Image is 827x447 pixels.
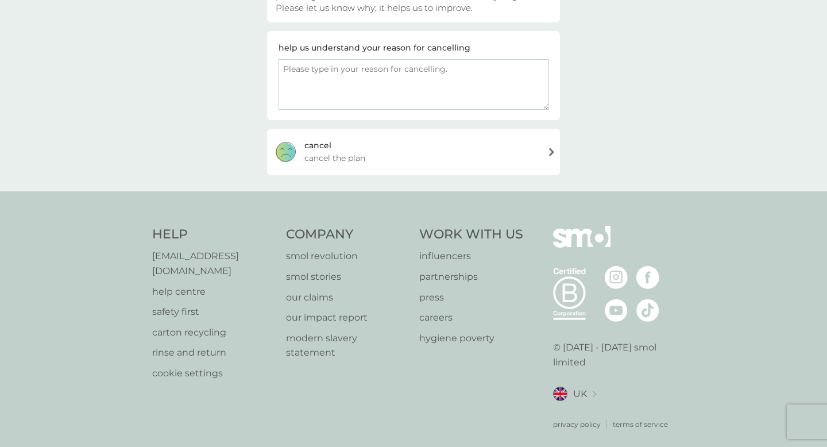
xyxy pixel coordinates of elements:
h4: Work With Us [419,226,523,244]
a: careers [419,310,523,325]
a: press [419,290,523,305]
a: privacy policy [553,419,601,430]
img: select a new location [593,391,596,398]
a: cookie settings [152,366,275,381]
a: safety first [152,305,275,319]
div: cancel [304,139,331,152]
div: help us understand your reason for cancelling [279,41,470,54]
a: help centre [152,284,275,299]
a: modern slavery statement [286,331,408,360]
img: visit the smol Youtube page [605,299,628,322]
span: cancel the plan [304,152,365,164]
a: [EMAIL_ADDRESS][DOMAIN_NAME] [152,249,275,278]
a: our impact report [286,310,408,325]
a: hygiene poverty [419,331,523,346]
h4: Help [152,226,275,244]
a: smol stories [286,269,408,284]
p: © [DATE] - [DATE] smol limited [553,340,675,369]
img: visit the smol Facebook page [636,266,659,289]
a: our claims [286,290,408,305]
h4: Company [286,226,408,244]
a: carton recycling [152,325,275,340]
img: visit the smol Tiktok page [636,299,659,322]
a: influencers [419,249,523,264]
img: UK flag [553,387,567,401]
span: UK [573,387,587,402]
a: rinse and return [152,345,275,360]
a: partnerships [419,269,523,284]
a: terms of service [613,419,668,430]
a: smol revolution [286,249,408,264]
img: smol [553,226,610,265]
img: visit the smol Instagram page [605,266,628,289]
